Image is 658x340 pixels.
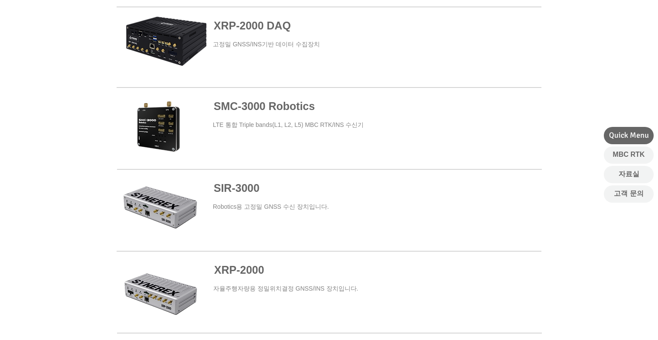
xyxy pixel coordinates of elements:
a: XRP-2000 [214,264,264,276]
span: 000 [246,264,264,276]
iframe: Wix Chat [498,67,658,340]
a: SMC-3000 Robotics [214,100,315,112]
a: SIR-3000 [214,182,260,194]
a: LTE 통합 Triple bands(L1, L2, L5) MBC RTK/INS 수신기 [213,121,364,128]
a: Robotics용 고정밀 GNSS 수신 장치입니다. [213,203,329,210]
span: XRP-2 [214,264,246,276]
a: 자율주행자량용 정밀위치결정 GNSS/INS 장치입니다. [213,285,358,292]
